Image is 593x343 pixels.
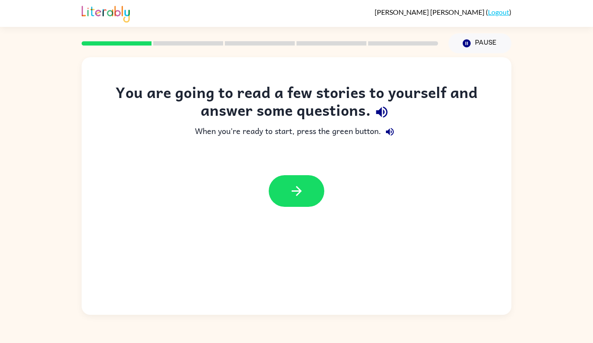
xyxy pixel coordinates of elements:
span: [PERSON_NAME] [PERSON_NAME] [375,8,486,16]
a: Logout [488,8,509,16]
div: ( ) [375,8,511,16]
img: Literably [82,3,130,23]
button: Pause [448,33,511,53]
div: You are going to read a few stories to yourself and answer some questions. [99,83,494,123]
div: When you're ready to start, press the green button. [99,123,494,140]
